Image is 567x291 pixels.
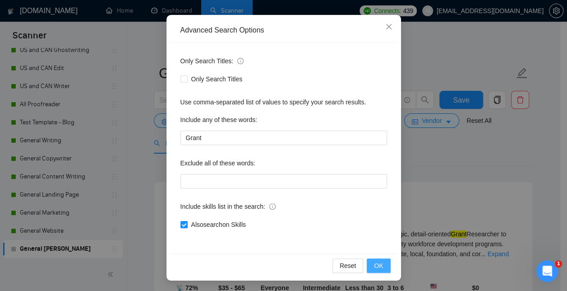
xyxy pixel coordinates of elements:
[332,258,364,273] button: Reset
[340,261,356,271] span: Reset
[374,261,383,271] span: OK
[180,25,387,35] div: Advanced Search Options
[180,113,257,127] label: Include any of these words:
[188,220,249,230] span: Also search on Skills
[536,260,558,282] iframe: Intercom live chat
[180,156,256,170] label: Exclude all of these words:
[385,23,392,30] span: close
[188,74,246,84] span: Only Search Titles
[377,15,401,39] button: Close
[180,56,244,66] span: Only Search Titles:
[269,203,276,210] span: info-circle
[555,260,562,268] span: 1
[237,58,244,64] span: info-circle
[180,202,276,211] span: Include skills list in the search:
[180,97,387,107] div: Use comma-separated list of values to specify your search results.
[367,258,390,273] button: OK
